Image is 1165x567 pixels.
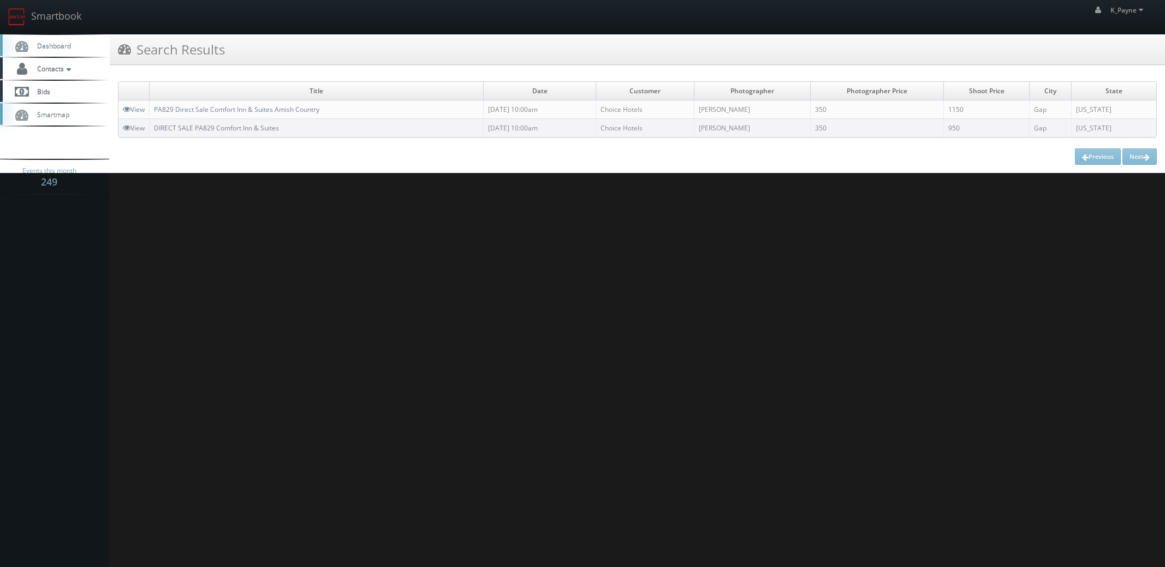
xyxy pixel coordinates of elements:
td: [DATE] 10:00am [483,100,596,119]
td: [PERSON_NAME] [694,100,810,119]
td: [DATE] 10:00am [483,119,596,138]
td: State [1071,82,1156,100]
td: Title [150,82,484,100]
td: 950 [944,119,1030,138]
span: Contacts [32,64,74,73]
td: City [1030,82,1071,100]
td: [US_STATE] [1071,119,1156,138]
span: K_Payne [1110,5,1146,15]
td: Gap [1030,119,1071,138]
td: 1150 [944,100,1030,119]
td: Shoot Price [944,82,1030,100]
td: Gap [1030,100,1071,119]
span: Smartmap [32,110,69,119]
td: [US_STATE] [1071,100,1156,119]
span: Dashboard [32,41,71,50]
td: 350 [810,119,944,138]
td: Customer [596,82,694,100]
a: DIRECT SALE PA829 Comfort Inn & Suites [154,123,279,133]
a: View [123,105,145,114]
a: View [123,123,145,133]
td: Date [483,82,596,100]
strong: 249 [41,175,57,188]
span: Bids [32,87,50,96]
h3: Search Results [118,40,225,59]
td: Choice Hotels [596,100,694,119]
td: Photographer Price [810,82,944,100]
span: Events this month [22,165,76,176]
td: [PERSON_NAME] [694,119,810,138]
img: smartbook-logo.png [8,8,26,26]
td: 350 [810,100,944,119]
a: PA829 Direct Sale Comfort Inn & Suites Amish Country [154,105,319,114]
td: Photographer [694,82,810,100]
td: Choice Hotels [596,119,694,138]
